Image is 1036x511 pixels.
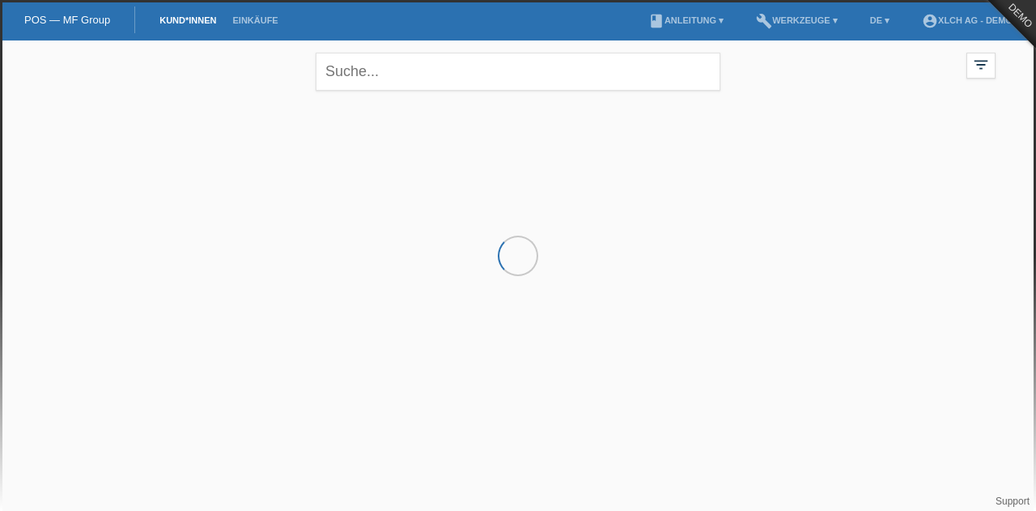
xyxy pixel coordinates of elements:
[640,15,732,25] a: bookAnleitung ▾
[316,53,720,91] input: Suche...
[24,14,110,26] a: POS — MF Group
[756,13,772,29] i: build
[151,15,224,25] a: Kund*innen
[972,56,990,74] i: filter_list
[996,496,1030,507] a: Support
[922,13,938,29] i: account_circle
[748,15,846,25] a: buildWerkzeuge ▾
[914,15,1028,25] a: account_circleXLCH AG - DEMO ▾
[862,15,898,25] a: DE ▾
[648,13,664,29] i: book
[224,15,286,25] a: Einkäufe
